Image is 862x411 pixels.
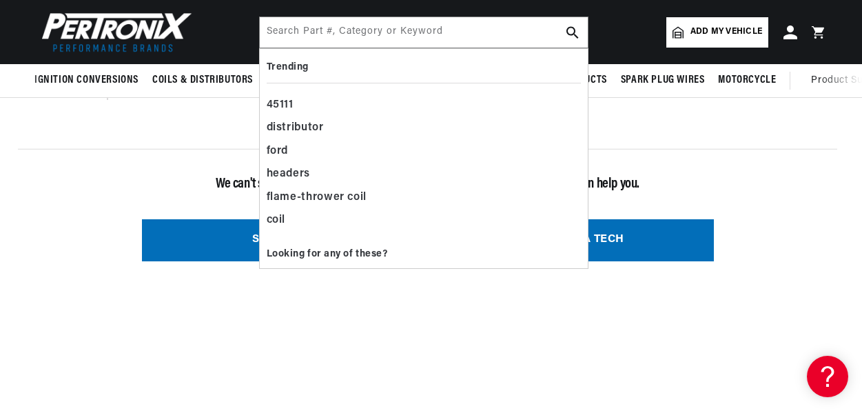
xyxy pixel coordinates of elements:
[260,17,588,48] input: Search Part #, Category or Keyword
[267,117,581,140] div: distributor
[34,73,138,88] span: Ignition Conversions
[690,26,762,39] span: Add my vehicle
[267,163,581,186] div: headers
[267,62,309,72] b: Trending
[34,64,145,97] summary: Ignition Conversions
[267,186,581,210] div: flame-thrower coil
[666,17,768,48] a: Add my vehicle
[34,8,193,56] img: Pertronix
[557,17,588,48] button: search button
[145,64,260,97] summary: Coils & Distributors
[718,73,776,88] span: Motorcycle
[711,64,783,97] summary: Motorcycle
[267,249,388,259] b: Looking for any of these?
[267,94,581,117] div: 45111
[152,73,253,88] span: Coils & Distributors
[614,64,712,97] summary: Spark Plug Wires
[267,140,581,163] div: ford
[142,219,418,261] a: SHOP ALL
[18,173,837,195] p: We can't seem to match parts for your search. Not to worry! One of our techs can help you.
[267,209,581,232] div: coil
[621,73,705,88] span: Spark Plug Wires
